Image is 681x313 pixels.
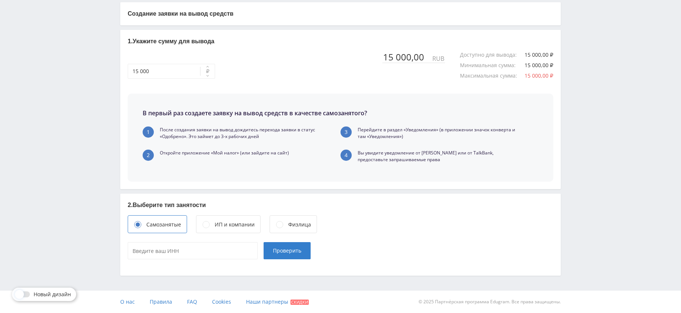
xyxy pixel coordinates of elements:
p: Создание заявки на вывод средств [128,10,553,18]
p: После создания заявки на вывод дождитесь перехода заявки в статус «Одобрено». Это займет до 3-х р... [160,126,326,140]
div: © 2025 Партнёрская программа Edugram. Все права защищены. [344,291,561,313]
div: Физлица [288,220,311,229]
p: Перейдите в раздел «Уведомления» (в приложении значок конверта и там «Уведомления») [358,126,523,140]
div: Самозанятые [146,220,181,229]
span: 15 000,00 ₽ [525,72,553,79]
div: 1 [143,126,154,138]
div: ИП и компании [215,220,255,229]
span: Cookies [212,298,231,305]
div: 4 [340,150,352,161]
p: Откройте приложение «Мой налог» (или зайдите на сайт) [160,150,289,156]
div: 15 000,00 ₽ [525,52,553,58]
span: Новый дизайн [34,291,71,297]
span: Наши партнеры [246,298,288,305]
a: Правила [150,291,172,313]
button: ₽ [200,64,215,79]
input: Введите ваш ИНН [128,242,258,259]
a: Cookies [212,291,231,313]
div: Максимальная сумма : [460,73,525,79]
span: Правила [150,298,172,305]
p: В первый раз создаете заявку на вывод средств в качестве самозанятого? [143,109,367,118]
p: 1. Укажите сумму для вывода [128,37,553,46]
span: О нас [120,298,135,305]
div: 15 000,00 ₽ [525,62,553,68]
button: Проверить [264,242,311,259]
div: Доступно для вывода : [460,52,524,58]
a: Наши партнеры Скидки [246,291,309,313]
span: Скидки [290,300,309,305]
span: Проверить [273,248,301,254]
div: RUB [432,55,445,62]
div: 2 [143,150,154,161]
div: 3 [340,126,352,138]
div: Минимальная сумма : [460,62,523,68]
p: Вы увидите уведомление от [PERSON_NAME] или от TalkBank, предоставьте запрашиваемые права [358,150,523,163]
div: 15 000,00 [382,52,432,62]
span: FAQ [187,298,197,305]
a: О нас [120,291,135,313]
a: FAQ [187,291,197,313]
p: 2. Выберите тип занятости [128,201,553,209]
